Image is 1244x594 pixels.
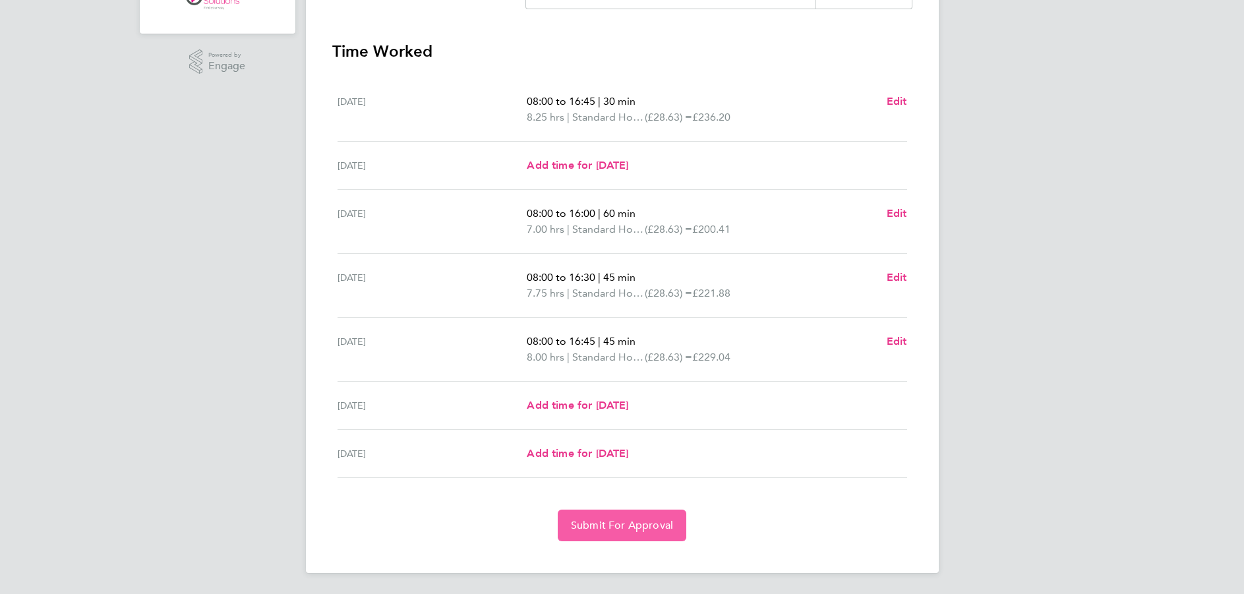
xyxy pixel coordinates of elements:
[598,207,601,220] span: |
[527,95,595,107] span: 08:00 to 16:45
[567,351,570,363] span: |
[527,158,628,173] a: Add time for [DATE]
[692,351,730,363] span: £229.04
[527,223,564,235] span: 7.00 hrs
[338,334,527,365] div: [DATE]
[887,334,907,349] a: Edit
[558,510,686,541] button: Submit For Approval
[527,207,595,220] span: 08:00 to 16:00
[527,446,628,461] a: Add time for [DATE]
[572,109,645,125] span: Standard Hourly
[527,398,628,413] a: Add time for [DATE]
[567,223,570,235] span: |
[692,111,730,123] span: £236.20
[887,95,907,107] span: Edit
[527,335,595,347] span: 08:00 to 16:45
[645,111,692,123] span: (£28.63) =
[338,446,527,461] div: [DATE]
[527,351,564,363] span: 8.00 hrs
[527,287,564,299] span: 7.75 hrs
[692,223,730,235] span: £200.41
[887,335,907,347] span: Edit
[692,287,730,299] span: £221.88
[598,95,601,107] span: |
[572,285,645,301] span: Standard Hourly
[208,61,245,72] span: Engage
[527,399,628,411] span: Add time for [DATE]
[338,158,527,173] div: [DATE]
[887,94,907,109] a: Edit
[527,447,628,460] span: Add time for [DATE]
[527,159,628,171] span: Add time for [DATE]
[572,349,645,365] span: Standard Hourly
[338,270,527,301] div: [DATE]
[603,95,636,107] span: 30 min
[567,111,570,123] span: |
[338,94,527,125] div: [DATE]
[338,398,527,413] div: [DATE]
[598,335,601,347] span: |
[603,207,636,220] span: 60 min
[189,49,245,74] a: Powered byEngage
[645,223,692,235] span: (£28.63) =
[332,41,912,62] h3: Time Worked
[571,519,673,532] span: Submit For Approval
[527,271,595,283] span: 08:00 to 16:30
[887,271,907,283] span: Edit
[887,207,907,220] span: Edit
[598,271,601,283] span: |
[527,111,564,123] span: 8.25 hrs
[603,271,636,283] span: 45 min
[572,222,645,237] span: Standard Hourly
[603,335,636,347] span: 45 min
[887,206,907,222] a: Edit
[645,351,692,363] span: (£28.63) =
[567,287,570,299] span: |
[338,206,527,237] div: [DATE]
[645,287,692,299] span: (£28.63) =
[208,49,245,61] span: Powered by
[887,270,907,285] a: Edit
